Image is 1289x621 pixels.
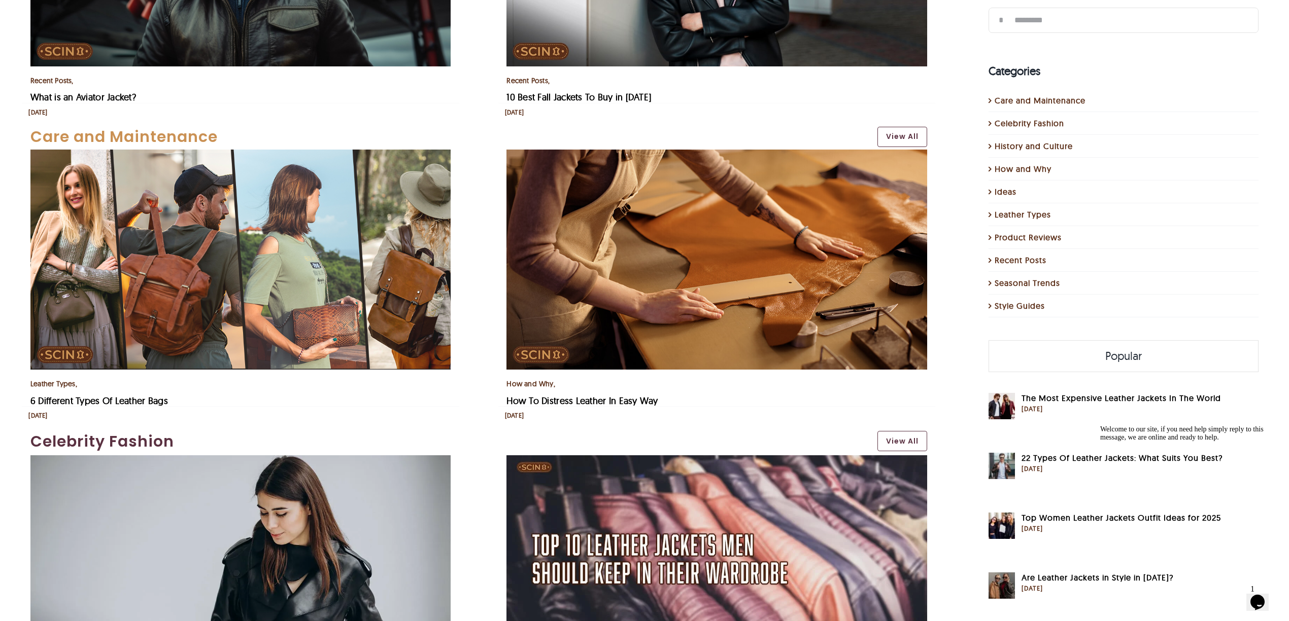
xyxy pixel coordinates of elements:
a: How and Why [995,163,1254,175]
img: Are Leather Jackets in Style in 2024? [989,573,1015,599]
a: How To Distress Leather In Easy Way [506,151,927,161]
a: Celebrity Fashion [30,430,867,453]
img: the most expensive leather jackets in the world [989,393,1015,420]
span: Welcome to our site, if you need help simply reply to this message, we are online and ready to help. [4,4,167,20]
a: The Most Expensive Leather Jackets In The World [1022,393,1221,404]
a: How to Style a Trench Coat? Trench Coat Outfit Ideas [30,456,451,466]
div: [DATE] [505,412,524,420]
div: [DATE] [1022,584,1173,594]
a: History and Culture [995,140,1254,153]
div: [DATE] [1022,405,1221,415]
a: 6 Different Types Of Leather Bags [30,151,451,161]
a: Care and Maintenance [995,95,1254,107]
a: Top Women Leather Jackets Outfit Ideas for 2025 [1022,513,1221,523]
a: 22 Types Of Leather Jackets: What Suits You Best? [989,454,1015,464]
a: 10 Best Fall Jackets To Buy in [DATE] [506,91,651,103]
a: Product Reviews [995,232,1254,244]
a: Leather Types [30,379,76,388]
div: Welcome to our site, if you need help simply reply to this message, we are online and ready to help. [4,4,187,20]
div: , [30,75,451,87]
div: [DATE] [28,108,47,117]
iframe: chat widget [1096,421,1279,575]
input: Search... [989,8,1259,33]
a: Ideas [995,186,1254,198]
a: Leather Types [995,209,1254,221]
h4: Categories [989,63,1259,80]
a: View All [877,431,927,451]
a: How To Distress Leather In Easy Way [506,395,658,407]
a: Top Women Leather Jackets Outfit Ideas for 2025 [989,514,1015,524]
a: What is an Aviator Jacket? [30,91,136,103]
div: , [506,75,927,87]
a: Popular [989,341,1259,372]
a: Recent Posts [30,76,72,85]
a: 22 Types Of Leather Jackets: What Suits You Best? [1022,453,1223,463]
a: Seasonal Trends [995,277,1254,289]
div: , [30,378,451,390]
img: How To Distress Leather In Easy Way [506,150,927,370]
a: Are Leather Jackets in Style in [DATE]? [1022,573,1173,583]
iframe: chat widget [1246,580,1279,611]
a: Are Leather Jackets in Style in 2025? [989,574,1015,584]
a: View All [877,127,927,147]
a: Recent Posts [995,254,1254,267]
a: Top 10 Leather Jackets Men Should Keep in Their Wardrobe [506,456,927,466]
div: , [506,378,927,390]
a: 6 Different Types Of Leather Bags [30,395,168,407]
div: [DATE] [1022,524,1221,534]
input: Search [989,8,1014,33]
img: the-most-comprehensive-guide-to-leather-jackets-you'll-ever-read-blog-featured-image [989,453,1015,480]
a: How and Why [506,379,553,388]
div: [DATE] [1022,464,1223,474]
a: Recent Posts [506,76,548,85]
img: Explore top leather jacket outfits women [989,513,1015,539]
a: Care and Maintenance [30,128,867,146]
div: [DATE] [28,412,47,420]
a: The Most Expensive Leather Jackets In The World [989,394,1015,405]
a: Celebrity Fashion [995,118,1254,130]
img: 6 Different Types Of Leather Bags [30,150,451,370]
div: [DATE] [505,108,524,117]
a: Style Guides [995,300,1254,312]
